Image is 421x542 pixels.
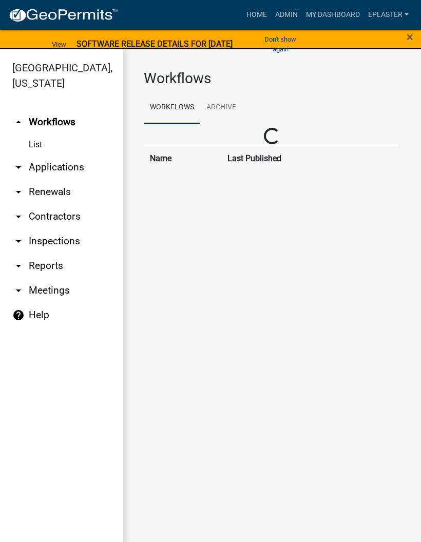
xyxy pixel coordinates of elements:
[76,39,233,49] strong: SOFTWARE RELEASE DETAILS FOR [DATE]
[242,5,271,25] a: Home
[302,5,364,25] a: My Dashboard
[48,36,70,53] a: View
[253,31,308,57] button: Don't show again
[12,210,25,223] i: arrow_drop_down
[12,235,25,247] i: arrow_drop_down
[144,70,400,87] h3: Workflows
[144,146,221,171] th: Name
[407,31,413,43] button: Close
[364,5,413,25] a: eplaster
[221,146,373,171] th: Last Published
[407,30,413,44] span: ×
[12,284,25,297] i: arrow_drop_down
[144,91,200,124] a: Workflows
[12,186,25,198] i: arrow_drop_down
[12,260,25,272] i: arrow_drop_down
[200,91,242,124] a: Archive
[12,161,25,173] i: arrow_drop_down
[12,309,25,321] i: help
[271,5,302,25] a: Admin
[12,116,25,128] i: arrow_drop_up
